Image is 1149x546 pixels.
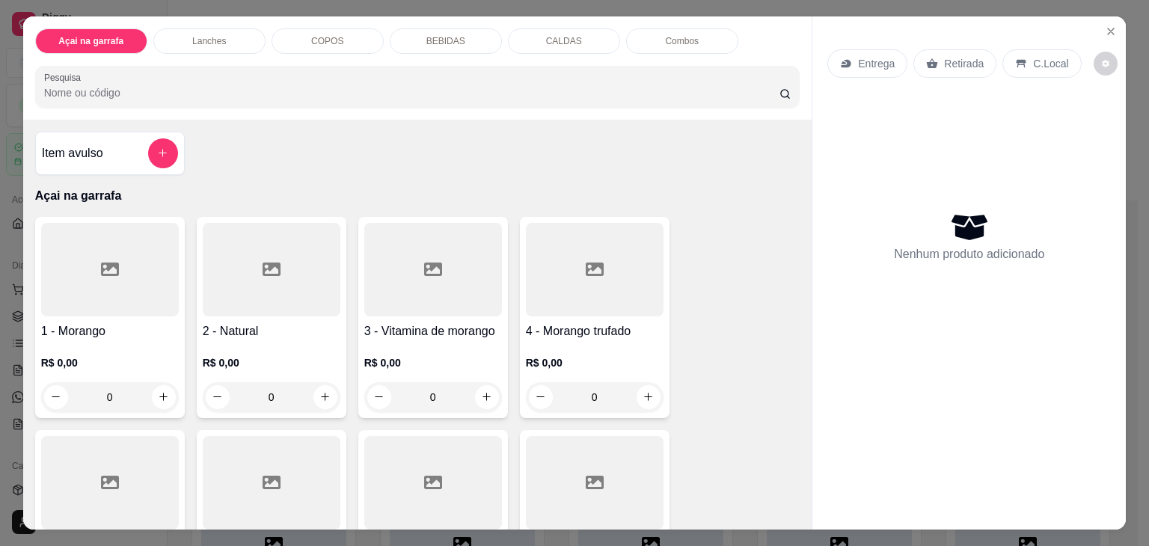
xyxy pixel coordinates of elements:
[546,35,582,47] p: CALDAS
[311,35,343,47] p: COPOS
[364,355,502,370] p: R$ 0,00
[426,35,465,47] p: BEBIDAS
[203,355,340,370] p: R$ 0,00
[1094,52,1118,76] button: decrease-product-quantity
[148,138,178,168] button: add-separate-item
[894,245,1044,263] p: Nenhum produto adicionado
[858,56,895,71] p: Entrega
[44,71,86,84] label: Pesquisa
[665,35,699,47] p: Combos
[526,355,664,370] p: R$ 0,00
[192,35,226,47] p: Lanches
[44,85,779,100] input: Pesquisa
[58,35,123,47] p: Açai na garrafa
[41,322,179,340] h4: 1 - Morango
[1099,19,1123,43] button: Close
[944,56,984,71] p: Retirada
[42,144,103,162] h4: Item avulso
[364,322,502,340] h4: 3 - Vitamina de morango
[203,322,340,340] h4: 2 - Natural
[1033,56,1068,71] p: C.Local
[526,322,664,340] h4: 4 - Morango trufado
[35,187,800,205] p: Açai na garrafa
[41,355,179,370] p: R$ 0,00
